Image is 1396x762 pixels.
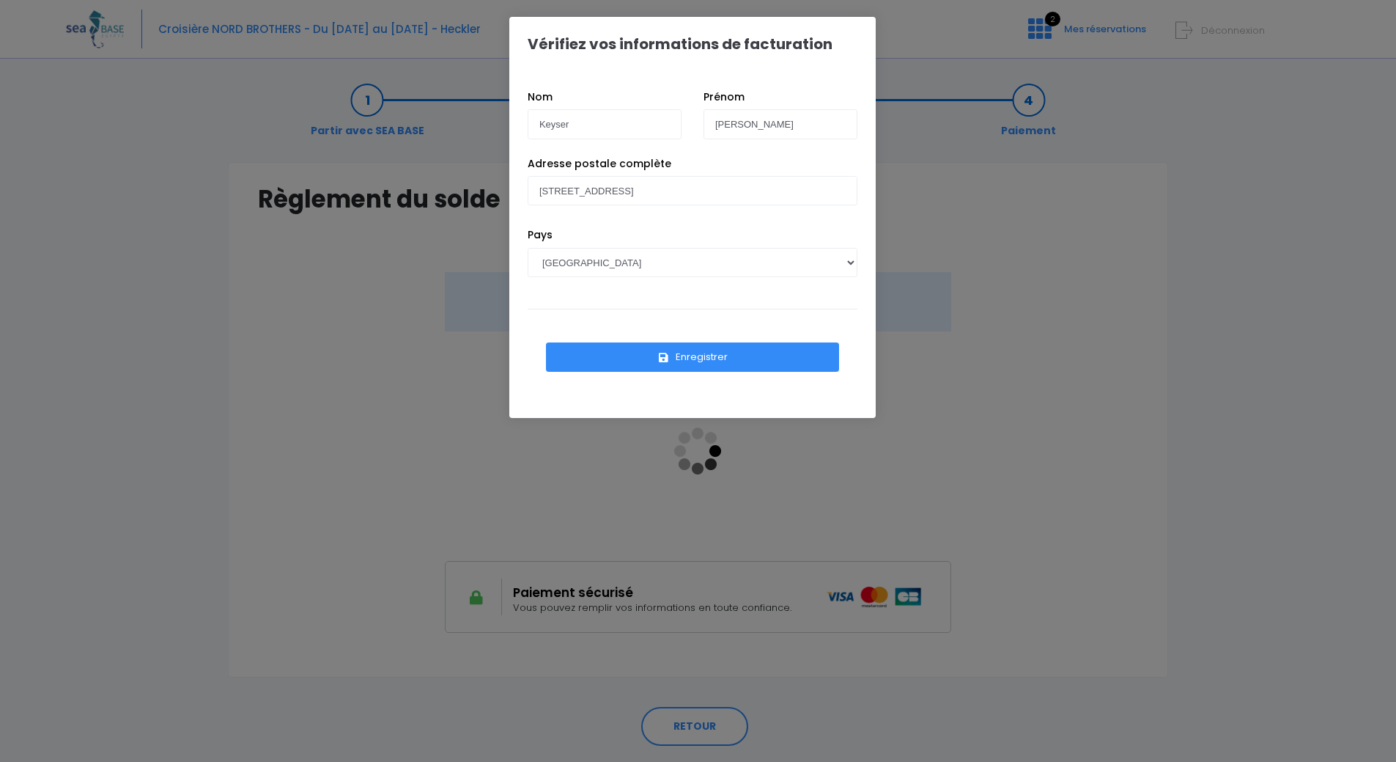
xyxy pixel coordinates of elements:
[528,156,671,172] label: Adresse postale complète
[703,89,745,105] label: Prénom
[528,89,553,105] label: Nom
[528,35,832,53] h1: Vérifiez vos informations de facturation
[546,342,839,372] button: Enregistrer
[528,227,553,243] label: Pays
